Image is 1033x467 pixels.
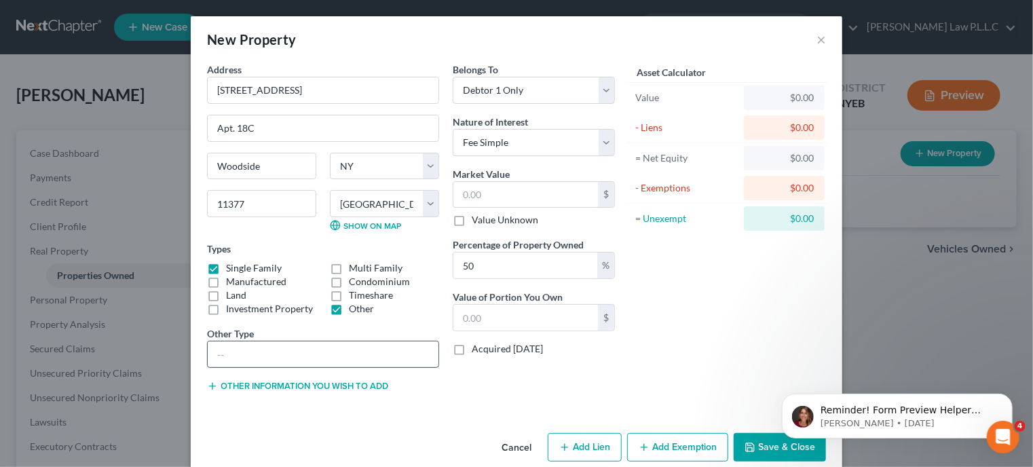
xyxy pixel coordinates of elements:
iframe: Intercom notifications message [762,365,1033,460]
label: Timeshare [349,288,393,302]
input: Enter address... [208,77,438,103]
label: Other Type [207,326,254,341]
input: 0.00 [453,253,597,278]
label: Nature of Interest [453,115,528,129]
input: -- [208,341,438,367]
input: 0.00 [453,305,598,331]
span: Belongs To [453,64,498,75]
label: Single Family [226,261,282,275]
div: = Unexempt [635,212,738,225]
label: Other [349,302,374,316]
button: Add Lien [548,433,622,462]
div: $0.00 [755,181,814,195]
div: $ [598,305,614,331]
label: Market Value [453,167,510,181]
button: Cancel [491,434,542,462]
input: Enter zip... [207,190,316,217]
label: Types [207,242,231,256]
label: Condominium [349,275,410,288]
div: - Liens [635,121,738,134]
input: Apt, Suite, etc... [208,115,438,141]
div: Value [635,91,738,105]
div: $ [598,182,614,208]
button: Save & Close [734,433,826,462]
input: Enter city... [208,153,316,179]
div: $0.00 [755,91,814,105]
div: % [597,253,614,278]
a: Show on Map [330,220,401,231]
span: Address [207,64,242,75]
label: Multi Family [349,261,402,275]
label: Percentage of Property Owned [453,238,584,252]
div: = Net Equity [635,151,738,165]
label: Acquired [DATE] [472,342,543,356]
label: Investment Property [226,302,313,316]
div: New Property [207,30,297,49]
div: $0.00 [755,212,814,225]
div: $0.00 [755,151,814,165]
span: Reminder! Form Preview Helper Webinar is [DATE]! 🚀 Join us at 3pm ET for an overview of the updat... [59,39,233,117]
label: Asset Calculator [637,65,706,79]
iframe: Intercom live chat [987,421,1019,453]
div: - Exemptions [635,181,738,195]
label: Land [226,288,246,302]
span: 4 [1015,421,1026,432]
button: Add Exemption [627,433,728,462]
p: Message from Katie, sent 27w ago [59,52,234,64]
button: × [816,31,826,48]
div: $0.00 [755,121,814,134]
label: Value of Portion You Own [453,290,563,304]
input: 0.00 [453,182,598,208]
button: Other information you wish to add [207,381,388,392]
label: Value Unknown [472,213,538,227]
label: Manufactured [226,275,286,288]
